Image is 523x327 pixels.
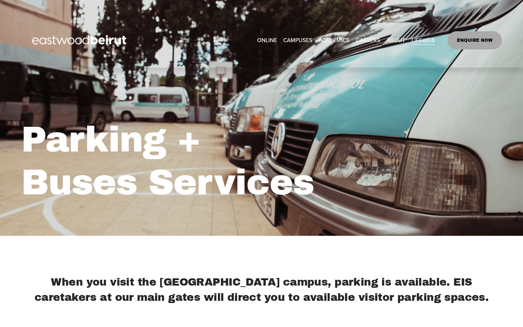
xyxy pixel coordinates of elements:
[257,35,277,46] a: ONLINE
[283,35,312,46] a: folder dropdown
[411,35,435,46] a: folder dropdown
[386,35,405,45] span: ABOUT
[356,35,380,46] a: CAREERS
[319,35,349,45] span: ACADEMICS
[21,22,139,59] img: EastwoodIS Global Site
[411,35,435,45] span: LIFE@EIS
[447,31,502,49] a: ENQUIRE NOW
[21,118,381,204] h1: Parking + Buses Services
[283,35,312,45] span: CAMPUSES
[386,35,405,46] a: folder dropdown
[319,35,349,46] a: folder dropdown
[21,274,502,305] h3: When you visit the [GEOGRAPHIC_DATA] campus, parking is available. EIS caretakers at our main gat...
